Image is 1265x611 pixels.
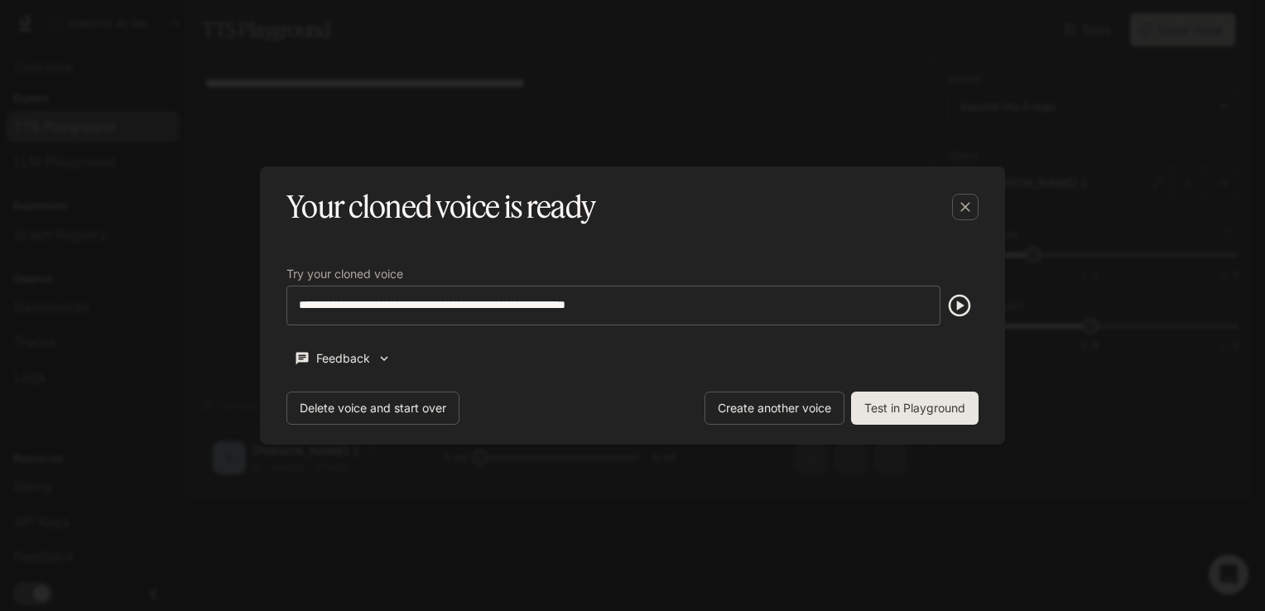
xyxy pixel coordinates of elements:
p: Try your cloned voice [286,268,403,280]
button: Delete voice and start over [286,392,459,425]
h5: Your cloned voice is ready [286,186,595,228]
button: Test in Playground [851,392,979,425]
button: Create another voice [705,392,844,425]
button: Feedback [286,345,399,373]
